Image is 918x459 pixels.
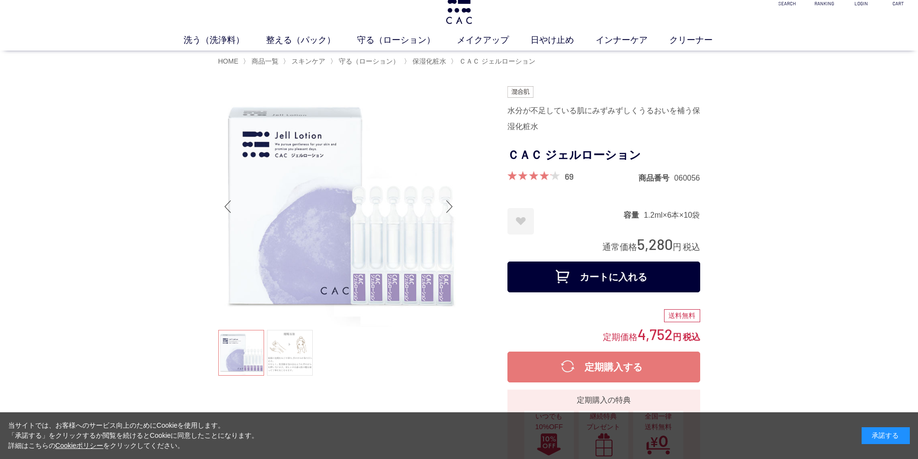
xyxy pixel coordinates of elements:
[283,57,328,66] li: 〉
[290,57,325,65] a: スキンケア
[669,34,734,47] a: クリーナー
[412,57,446,65] span: 保湿化粧水
[674,173,700,183] dd: 060056
[511,394,696,406] div: 定期購入の特典
[603,331,638,342] span: 定期価格
[639,173,674,183] dt: 商品番号
[55,442,104,449] a: Cookieポリシー
[602,242,637,252] span: 通常価格
[330,57,402,66] li: 〉
[664,309,700,323] div: 送料無料
[218,86,459,327] img: ＣＡＣ ジェルローション
[459,57,535,65] span: ＣＡＣ ジェルローション
[218,187,238,226] div: Previous slide
[673,332,681,342] span: 円
[250,57,279,65] a: 商品一覧
[683,332,700,342] span: 税込
[529,411,569,432] span: いつでも10%OFF
[638,411,678,432] span: 全国一律 送料無料
[292,57,325,65] span: スキンケア
[8,420,259,451] div: 当サイトでは、お客様へのサービス向上のためにCookieを使用します。 「承諾する」をクリックするか閲覧を続けるとCookieに同意したことになります。 詳細はこちらの をクリックしてください。
[266,34,357,47] a: 整える（パック）
[184,34,266,47] a: 洗う（洗浄料）
[411,57,446,65] a: 保湿化粧水
[507,352,700,382] button: 定期購入する
[584,411,624,432] span: 継続特典 プレゼント
[507,262,700,292] button: カートに入れる
[637,235,673,253] span: 5,280
[644,210,700,220] dd: 1.2ml×6本×10袋
[404,57,449,66] li: 〉
[507,208,534,235] a: お気に入りに登録する
[457,34,531,47] a: メイクアップ
[596,34,669,47] a: インナーケア
[252,57,279,65] span: 商品一覧
[457,57,535,65] a: ＣＡＣ ジェルローション
[243,57,281,66] li: 〉
[337,57,399,65] a: 守る（ローション）
[357,34,457,47] a: 守る（ローション）
[683,242,700,252] span: 税込
[440,187,459,226] div: Next slide
[507,86,533,98] img: 混合肌
[507,103,700,135] div: 水分が不足している肌にみずみずしくうるおいを補う保湿化粧水
[862,427,910,444] div: 承諾する
[673,242,681,252] span: 円
[451,57,538,66] li: 〉
[507,144,700,166] h1: ＣＡＣ ジェルローション
[218,57,239,65] a: HOME
[638,325,673,343] span: 4,752
[624,210,644,220] dt: 容量
[531,34,596,47] a: 日やけ止め
[339,57,399,65] span: 守る（ローション）
[565,171,573,182] a: 69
